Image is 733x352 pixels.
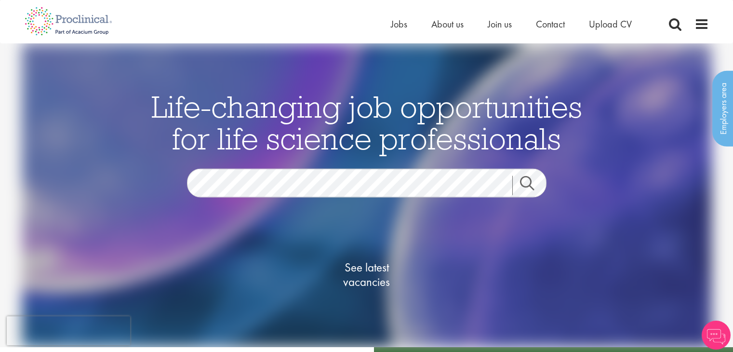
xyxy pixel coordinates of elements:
[22,43,711,347] img: candidate home
[431,18,464,30] a: About us
[151,87,582,157] span: Life-changing job opportunities for life science professionals
[702,321,731,350] img: Chatbot
[319,221,415,327] a: See latestvacancies
[536,18,565,30] a: Contact
[589,18,632,30] a: Upload CV
[512,176,554,195] a: Job search submit button
[7,316,130,345] iframe: reCAPTCHA
[319,260,415,289] span: See latest vacancies
[391,18,407,30] a: Jobs
[488,18,512,30] a: Join us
